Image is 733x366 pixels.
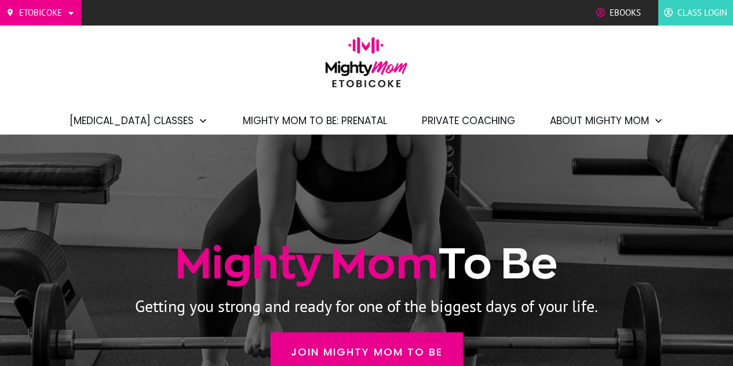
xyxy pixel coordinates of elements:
a: Ebooks [596,4,641,21]
a: About Mighty Mom [550,111,663,131]
span: Mighty Mom [175,240,438,286]
p: Getting you strong and ready for one of the biggest days of your life. [54,292,679,320]
a: Etobicoke [6,4,75,21]
span: About Mighty Mom [550,111,649,131]
span: Ebooks [610,4,641,21]
a: [MEDICAL_DATA] Classes [70,111,208,131]
a: Private Coaching [422,111,515,131]
a: Mighty Mom to Be: Prenatal [243,111,387,131]
a: Class Login [664,4,727,21]
span: Class Login [677,4,727,21]
span: [MEDICAL_DATA] Classes [70,111,194,131]
span: Join Mighty Mom to Be [291,344,443,360]
h1: To Be [54,235,679,291]
span: Etobicoke [19,4,62,21]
